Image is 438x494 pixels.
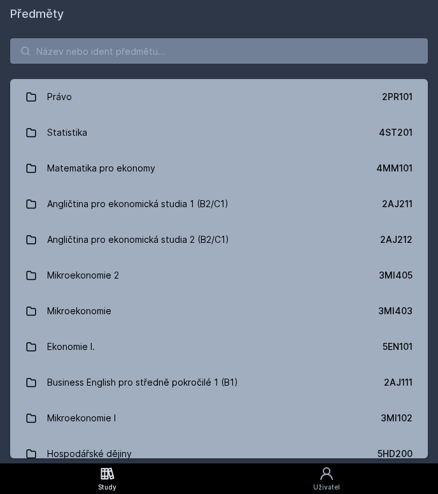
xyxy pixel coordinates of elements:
[10,258,428,293] a: Mikroekonomie 2 3MI405
[379,126,413,139] div: 4ST201
[378,305,413,317] div: 3MI403
[10,150,428,186] a: Matematika pro ekonomy 4MM101
[47,334,95,360] div: Ekonomie I.
[47,191,229,217] div: Angličtina pro ekonomická studia 1 (B2/C1)
[47,405,116,431] div: Mikroekonomie I
[10,222,428,258] a: Angličtina pro ekonomická studia 2 (B2/C1) 2AJ212
[382,198,413,210] div: 2AJ211
[376,162,413,175] div: 4MM101
[381,412,413,425] div: 3MI102
[47,441,132,467] div: Hospodářské dějiny
[10,38,428,64] input: Název nebo ident předmětu…
[47,370,238,395] div: Business English pro středně pokročilé 1 (B1)
[47,227,229,252] div: Angličtina pro ekonomická studia 2 (B2/C1)
[98,483,117,492] div: Study
[313,483,340,492] div: Uživatel
[10,293,428,329] a: Mikroekonomie 3MI403
[10,5,428,23] h1: Předměty
[10,436,428,472] a: Hospodářské dějiny 5HD200
[10,115,428,150] a: Statistika 4ST201
[384,376,413,389] div: 2AJ111
[380,233,413,246] div: 2AJ212
[10,400,428,436] a: Mikroekonomie I 3MI102
[10,79,428,115] a: Právo 2PR101
[47,298,111,324] div: Mikroekonomie
[379,269,413,282] div: 3MI405
[382,91,413,103] div: 2PR101
[47,156,155,181] div: Matematika pro ekonomy
[47,84,72,110] div: Právo
[383,340,413,353] div: 5EN101
[47,120,87,145] div: Statistika
[10,365,428,400] a: Business English pro středně pokročilé 1 (B1) 2AJ111
[47,263,119,288] div: Mikroekonomie 2
[10,329,428,365] a: Ekonomie I. 5EN101
[378,447,413,460] div: 5HD200
[10,186,428,222] a: Angličtina pro ekonomická studia 1 (B2/C1) 2AJ211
